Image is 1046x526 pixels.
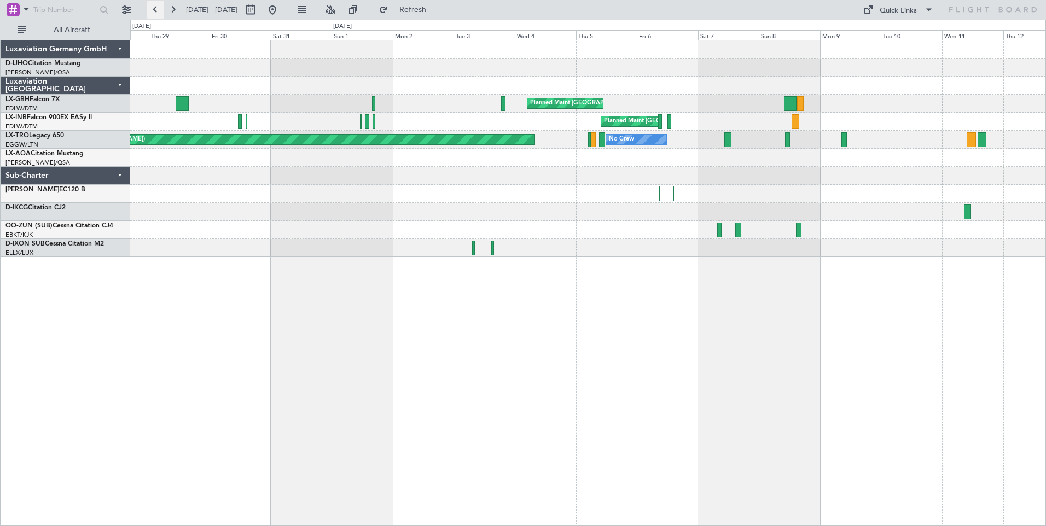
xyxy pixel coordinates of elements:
span: Refresh [390,6,436,14]
a: LX-GBHFalcon 7X [5,96,60,103]
a: [PERSON_NAME]/QSA [5,68,70,77]
div: Sat 31 [271,30,332,40]
div: Sat 7 [698,30,759,40]
div: Sun 8 [759,30,820,40]
a: LX-INBFalcon 900EX EASy II [5,114,92,121]
span: All Aircraft [28,26,115,34]
a: OO-ZUN (SUB)Cessna Citation CJ4 [5,223,113,229]
div: [DATE] [132,22,151,31]
a: D-IJHOCitation Mustang [5,60,81,67]
span: LX-INB [5,114,27,121]
span: OO-ZUN (SUB) [5,223,53,229]
button: All Aircraft [12,21,119,39]
div: Fri 30 [210,30,271,40]
span: [DATE] - [DATE] [186,5,237,15]
div: Mon 9 [820,30,881,40]
span: LX-GBH [5,96,30,103]
a: EDLW/DTM [5,122,38,131]
div: Wed 4 [515,30,576,40]
div: Fri 6 [637,30,698,40]
input: Trip Number [33,2,96,18]
span: D-IKCG [5,204,28,211]
a: LX-AOACitation Mustang [5,150,84,157]
a: LX-TROLegacy 650 [5,132,64,139]
div: Sun 1 [332,30,393,40]
span: D-IJHO [5,60,28,67]
div: Planned Maint [GEOGRAPHIC_DATA] ([GEOGRAPHIC_DATA]) [530,95,702,112]
div: Wed 11 [942,30,1003,40]
div: Tue 10 [881,30,942,40]
div: Tue 3 [454,30,515,40]
a: D-IXON SUBCessna Citation M2 [5,241,104,247]
a: [PERSON_NAME]EC120 B [5,186,85,193]
button: Quick Links [858,1,939,19]
button: Refresh [374,1,439,19]
a: ELLX/LUX [5,249,33,257]
a: EDLW/DTM [5,104,38,113]
span: LX-AOA [5,150,31,157]
a: D-IKCGCitation CJ2 [5,204,66,211]
div: Thu 5 [576,30,637,40]
span: LX-TRO [5,132,29,139]
a: EBKT/KJK [5,231,33,239]
div: [DATE] [333,22,352,31]
a: EGGW/LTN [5,141,38,149]
div: Mon 2 [393,30,454,40]
div: Planned Maint [GEOGRAPHIC_DATA] ([GEOGRAPHIC_DATA]) [604,113,776,130]
span: [PERSON_NAME] [5,186,59,193]
div: Quick Links [880,5,917,16]
span: D-IXON SUB [5,241,45,247]
a: [PERSON_NAME]/QSA [5,159,70,167]
div: Thu 29 [149,30,210,40]
div: No Crew [609,131,634,148]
